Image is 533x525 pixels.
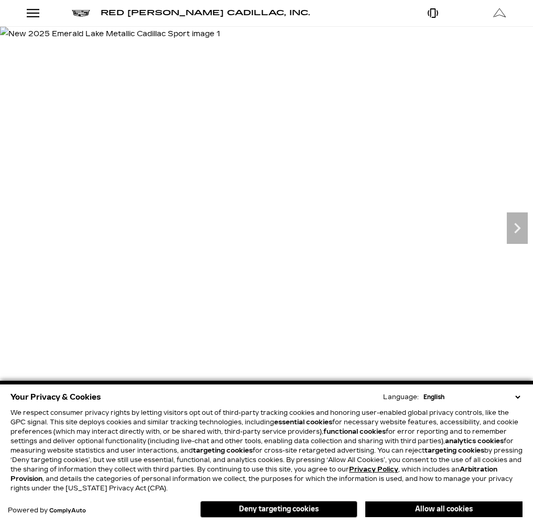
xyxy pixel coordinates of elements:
[8,507,86,514] div: Powered by
[101,8,310,17] span: Red [PERSON_NAME] Cadillac, Inc.
[507,212,528,244] div: Next
[10,390,101,404] span: Your Privacy & Cookies
[383,394,419,400] div: Language:
[421,392,523,402] select: Language Select
[193,447,253,454] strong: targeting cookies
[200,501,357,518] button: Deny targeting cookies
[49,508,86,514] a: ComplyAuto
[10,408,523,493] p: We respect consumer privacy rights by letting visitors opt out of third-party tracking cookies an...
[349,466,398,473] a: Privacy Policy
[72,10,90,17] img: Cadillac logo
[72,9,90,17] a: Cadillac logo
[365,501,523,517] button: Allow all cookies
[323,428,386,435] strong: functional cookies
[425,447,484,454] strong: targeting cookies
[445,437,504,445] strong: analytics cookies
[101,9,310,17] a: Red [PERSON_NAME] Cadillac, Inc.
[274,419,332,426] strong: essential cookies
